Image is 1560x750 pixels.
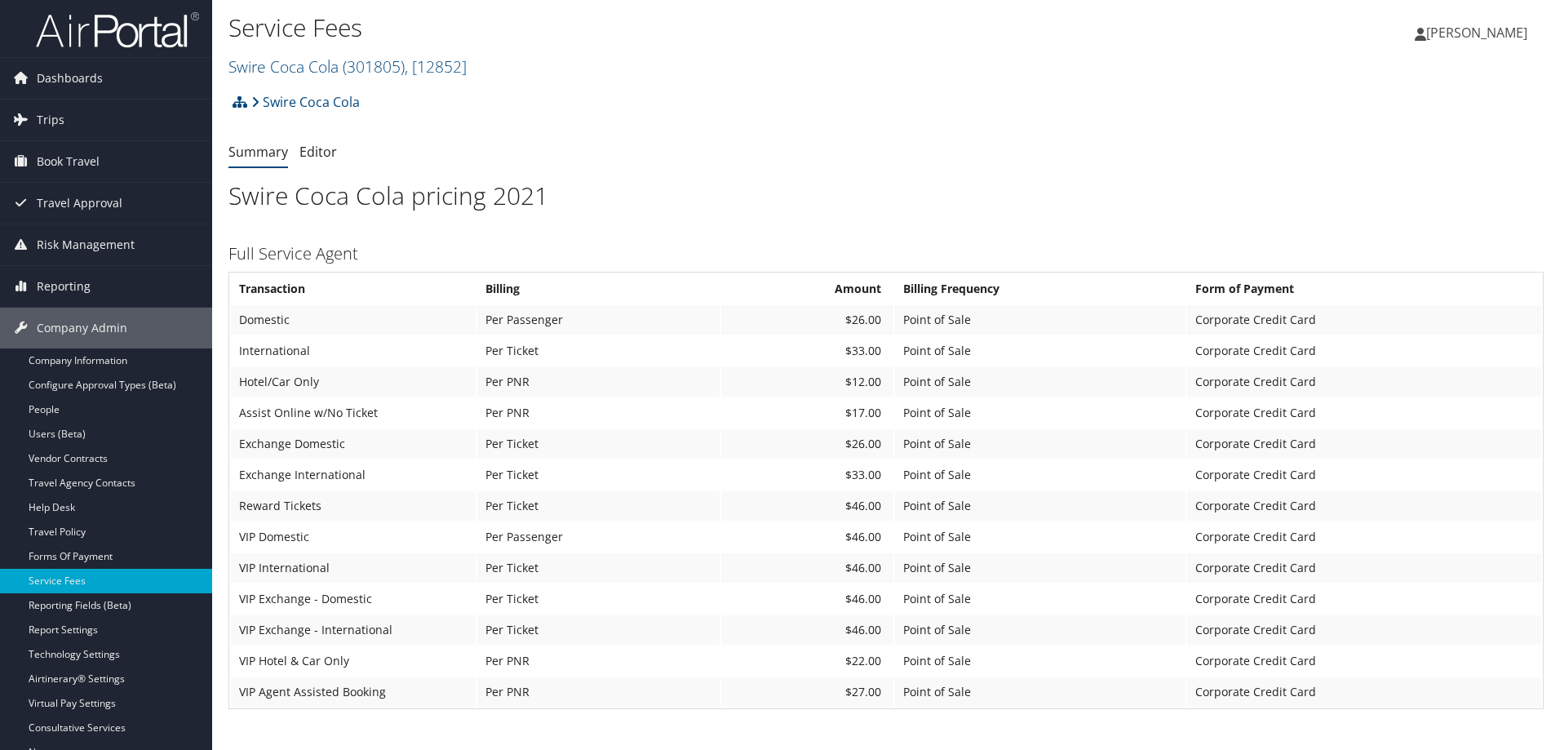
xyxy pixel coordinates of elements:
td: VIP Hotel & Car Only [231,646,476,676]
td: Point of Sale [895,522,1186,552]
td: $27.00 [721,677,894,707]
td: VIP Domestic [231,522,476,552]
td: Per Ticket [477,553,720,583]
td: Point of Sale [895,336,1186,366]
span: Travel Approval [37,183,122,224]
td: Point of Sale [895,460,1186,490]
td: Corporate Credit Card [1187,460,1541,490]
td: Point of Sale [895,491,1186,521]
th: Form of Payment [1187,274,1541,304]
span: Book Travel [37,141,100,182]
th: Billing Frequency [895,274,1186,304]
td: Point of Sale [895,677,1186,707]
td: Corporate Credit Card [1187,615,1541,645]
td: Point of Sale [895,305,1186,335]
h1: Service Fees [228,11,1106,45]
td: Exchange Domestic [231,429,476,459]
td: VIP Exchange - International [231,615,476,645]
td: Per PNR [477,677,720,707]
a: Swire Coca Cola [251,86,360,118]
td: Per Ticket [477,460,720,490]
span: , [ 12852 ] [405,55,467,78]
td: Per Passenger [477,522,720,552]
td: Hotel/Car Only [231,367,476,397]
td: Corporate Credit Card [1187,646,1541,676]
td: Per Passenger [477,305,720,335]
span: Trips [37,100,64,140]
td: Point of Sale [895,429,1186,459]
td: Point of Sale [895,398,1186,428]
td: Corporate Credit Card [1187,584,1541,614]
a: Swire Coca Cola [228,55,467,78]
th: Transaction [231,274,476,304]
a: Summary [228,143,288,161]
span: Reporting [37,266,91,307]
td: Point of Sale [895,584,1186,614]
td: $46.00 [721,584,894,614]
h1: Swire Coca Cola pricing 2021 [228,179,1544,213]
td: Per Ticket [477,491,720,521]
td: $12.00 [721,367,894,397]
span: Risk Management [37,224,135,265]
td: Per Ticket [477,336,720,366]
a: Editor [299,143,337,161]
td: Per Ticket [477,584,720,614]
span: Dashboards [37,58,103,99]
td: Point of Sale [895,553,1186,583]
td: Corporate Credit Card [1187,305,1541,335]
a: [PERSON_NAME] [1415,8,1544,57]
th: Amount [721,274,894,304]
td: Corporate Credit Card [1187,429,1541,459]
td: $46.00 [721,522,894,552]
td: $46.00 [721,491,894,521]
td: Corporate Credit Card [1187,677,1541,707]
td: $26.00 [721,429,894,459]
td: Corporate Credit Card [1187,522,1541,552]
td: Corporate Credit Card [1187,398,1541,428]
span: ( 301805 ) [343,55,405,78]
td: $46.00 [721,553,894,583]
td: Per Ticket [477,429,720,459]
td: $17.00 [721,398,894,428]
span: Company Admin [37,308,127,348]
td: Corporate Credit Card [1187,367,1541,397]
td: Assist Online w/No Ticket [231,398,476,428]
td: Per PNR [477,367,720,397]
td: $26.00 [721,305,894,335]
td: Exchange International [231,460,476,490]
td: Point of Sale [895,615,1186,645]
td: $33.00 [721,336,894,366]
td: Point of Sale [895,646,1186,676]
td: VIP Agent Assisted Booking [231,677,476,707]
td: Corporate Credit Card [1187,491,1541,521]
td: Domestic [231,305,476,335]
td: International [231,336,476,366]
td: Per PNR [477,646,720,676]
th: Billing [477,274,720,304]
td: Per PNR [477,398,720,428]
td: Corporate Credit Card [1187,553,1541,583]
td: $33.00 [721,460,894,490]
h3: Full Service Agent [228,242,1544,265]
td: VIP International [231,553,476,583]
span: [PERSON_NAME] [1426,24,1527,42]
td: Reward Tickets [231,491,476,521]
td: VIP Exchange - Domestic [231,584,476,614]
img: airportal-logo.png [36,11,199,49]
td: $46.00 [721,615,894,645]
td: $22.00 [721,646,894,676]
td: Per Ticket [477,615,720,645]
td: Point of Sale [895,367,1186,397]
td: Corporate Credit Card [1187,336,1541,366]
